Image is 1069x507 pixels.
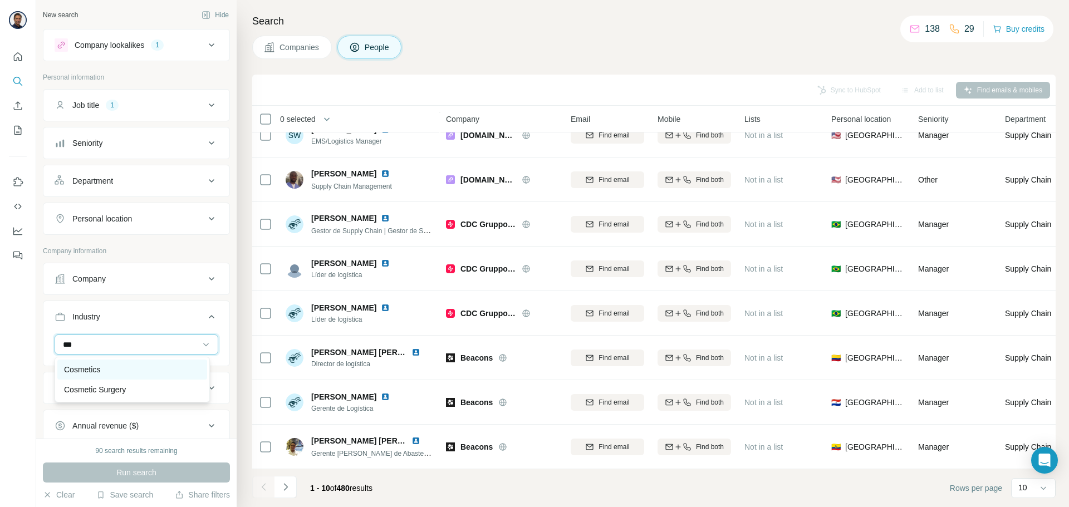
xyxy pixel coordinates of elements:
span: [GEOGRAPHIC_DATA] [845,130,905,141]
span: Beacons [460,352,493,363]
button: Company lookalikes1 [43,32,229,58]
span: Email [571,114,590,125]
div: New search [43,10,78,20]
button: My lists [9,120,27,140]
span: Find both [696,397,724,407]
span: Not in a list [744,442,783,451]
button: Find both [658,260,731,277]
button: Find email [571,350,644,366]
button: Find both [658,439,731,455]
span: EMS/Logistics Manager [311,136,403,146]
button: Use Surfe API [9,196,27,216]
span: 🇧🇷 [831,263,841,274]
img: Avatar [286,438,303,456]
div: 1 [106,100,119,110]
span: 🇵🇾 [831,397,841,408]
button: Find email [571,260,644,277]
span: [GEOGRAPHIC_DATA] [845,441,905,452]
span: Find both [696,353,724,363]
span: People [365,42,390,53]
span: [PERSON_NAME] [311,168,376,179]
span: Director de logística [311,359,434,369]
span: Manager [918,442,949,451]
span: [GEOGRAPHIC_DATA] [845,263,905,274]
img: LinkedIn logo [411,436,420,445]
img: LinkedIn logo [411,348,420,357]
span: Not in a list [744,175,783,184]
img: Avatar [286,171,303,189]
img: Logo of CDC Gruppo Affidea [446,264,455,273]
span: Rows per page [950,483,1002,494]
button: Find both [658,394,731,411]
img: Avatar [286,260,303,278]
img: LinkedIn logo [381,303,390,312]
span: 🇪🇨 [831,441,841,452]
span: Manager [918,398,949,407]
p: Personal information [43,72,230,82]
span: [DOMAIN_NAME] [460,174,516,185]
span: Find both [696,130,724,140]
button: HQ location [43,375,229,401]
p: Cosmetics [64,364,100,375]
span: Find both [696,308,724,318]
span: 🇺🇸 [831,174,841,185]
span: 0 selected [280,114,316,125]
span: Gerente de Logística [311,403,403,414]
button: Find both [658,171,731,188]
span: Beacons [460,397,493,408]
span: CDC Gruppo Affidea [460,219,516,230]
button: Company [43,265,229,292]
span: Find email [599,308,629,318]
button: Search [9,71,27,91]
span: Supply Chain [1005,263,1051,274]
div: SW [286,126,303,144]
span: Find email [599,442,629,452]
div: 1 [151,40,164,50]
span: 🇺🇸 [831,130,841,141]
img: Logo of CDC Gruppo Affidea [446,220,455,229]
button: Find email [571,394,644,411]
span: Supply Chain [1005,397,1051,408]
span: Not in a list [744,131,783,140]
span: Supply Chain [1005,130,1051,141]
button: Find both [658,127,731,144]
span: Personal location [831,114,891,125]
span: [GEOGRAPHIC_DATA] [845,397,905,408]
button: Feedback [9,245,27,265]
span: [PERSON_NAME] [PERSON_NAME] [311,436,444,445]
img: Logo of Beacons [446,442,455,451]
button: Job title1 [43,92,229,119]
img: Logo of Lnk.Bio [446,175,455,184]
img: Avatar [286,349,303,367]
span: 🇧🇷 [831,219,841,230]
span: [PERSON_NAME] [311,302,376,313]
div: Open Intercom Messenger [1031,447,1058,474]
img: LinkedIn logo [381,259,390,268]
span: results [310,484,372,493]
button: Navigate to next page [274,476,297,498]
button: Find email [571,127,644,144]
button: Personal location [43,205,229,232]
span: Not in a list [744,353,783,362]
div: Department [72,175,113,186]
span: [PERSON_NAME] [311,391,376,402]
button: Clear [43,489,75,500]
span: Supply Chain [1005,308,1051,319]
button: Share filters [175,489,230,500]
span: Supply Chain [1005,441,1051,452]
button: Save search [96,489,153,500]
button: Department [43,168,229,194]
span: CDC Gruppo Affidea [460,308,516,319]
span: Companies [279,42,320,53]
span: Not in a list [744,398,783,407]
button: Find email [571,171,644,188]
img: Avatar [286,393,303,411]
span: 🇧🇷 [831,308,841,319]
button: Seniority [43,130,229,156]
span: Manager [918,131,949,140]
span: Find email [599,264,629,274]
span: Find both [696,442,724,452]
span: Supply Chain [1005,219,1051,230]
div: Industry [72,311,100,322]
p: Cosmetic Surgery [64,384,126,395]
